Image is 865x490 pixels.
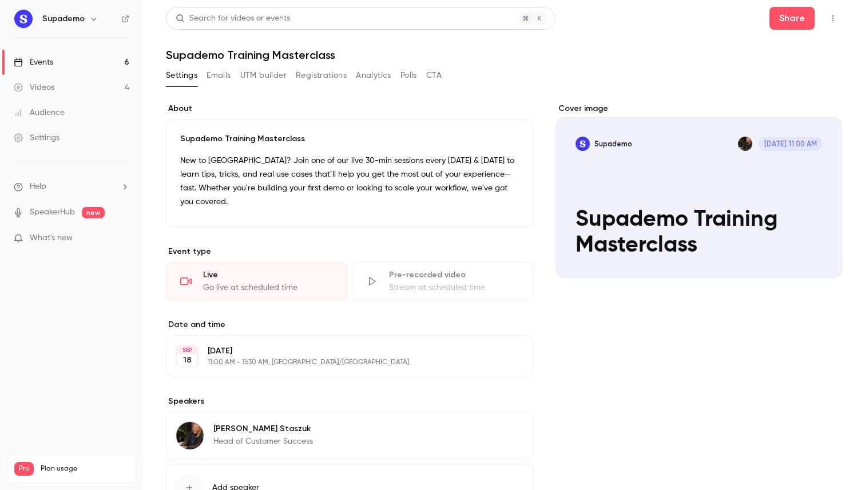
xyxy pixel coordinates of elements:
div: Pre-recorded videoStream at scheduled time [352,262,533,301]
span: What's new [30,232,73,244]
p: 18 [183,354,192,366]
div: Go live at scheduled time [203,282,333,293]
button: Polls [400,66,417,85]
span: new [82,207,105,218]
button: UTM builder [240,66,287,85]
div: LiveGo live at scheduled time [166,262,347,301]
p: [DATE] [208,345,473,357]
button: Settings [166,66,197,85]
div: Pre-recorded video [389,269,519,281]
span: Help [30,181,46,193]
p: Head of Customer Success [213,436,313,447]
p: New to [GEOGRAPHIC_DATA]? Join one of our live 30-min sessions every [DATE] & [DATE] to learn tip... [180,154,519,209]
section: Cover image [556,103,842,278]
p: [PERSON_NAME] Staszuk [213,423,313,435]
p: Supademo Training Masterclass [180,133,519,145]
div: Videos [14,82,54,93]
span: Plan usage [41,464,129,473]
div: Live [203,269,333,281]
h6: Supademo [42,13,85,25]
a: SpeakerHub [30,206,75,218]
label: Date and time [166,319,533,330]
span: Pro [14,462,34,476]
button: Emails [207,66,231,85]
div: Search for videos or events [176,13,290,25]
button: CTA [426,66,442,85]
label: Speakers [166,396,533,407]
label: Cover image [556,103,842,114]
div: SEP [177,346,197,354]
p: 11:00 AM - 11:30 AM, [GEOGRAPHIC_DATA]/[GEOGRAPHIC_DATA] [208,358,473,367]
button: Registrations [296,66,347,85]
div: Stream at scheduled time [389,282,519,293]
button: Share [769,7,815,30]
button: Analytics [356,66,391,85]
p: Event type [166,246,533,257]
img: Supademo [14,10,33,28]
label: About [166,103,533,114]
div: Settings [14,132,59,144]
li: help-dropdown-opener [14,181,129,193]
img: Paulina Staszuk [176,422,204,449]
div: Events [14,57,53,68]
div: Audience [14,107,65,118]
div: Paulina Staszuk[PERSON_NAME] StaszukHead of Customer Success [166,412,533,460]
h1: Supademo Training Masterclass [166,48,842,62]
iframe: Noticeable Trigger [116,233,129,244]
